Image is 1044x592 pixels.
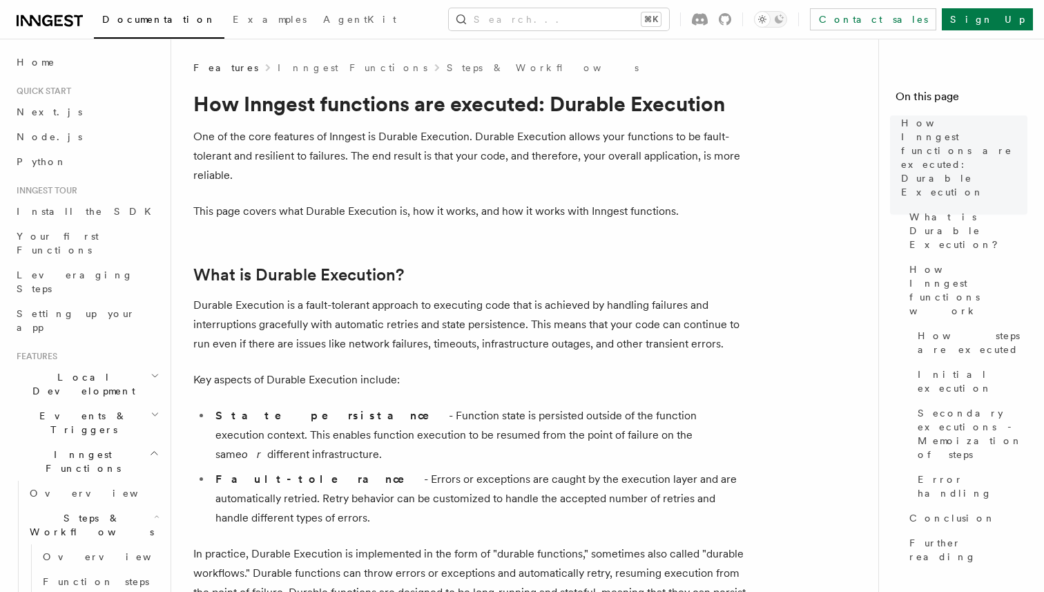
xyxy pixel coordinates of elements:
[11,99,162,124] a: Next.js
[918,472,1027,500] span: Error handling
[323,14,396,25] span: AgentKit
[17,131,82,142] span: Node.js
[942,8,1033,30] a: Sign Up
[901,116,1027,199] span: How Inngest functions are executed: Durable Execution
[904,531,1027,569] a: Further reading
[193,91,746,116] h1: How Inngest functions are executed: Durable Execution
[17,156,67,167] span: Python
[909,262,1027,318] span: How Inngest functions work
[94,4,224,39] a: Documentation
[909,210,1027,251] span: What is Durable Execution?
[193,61,258,75] span: Features
[904,204,1027,257] a: What is Durable Execution?
[315,4,405,37] a: AgentKit
[11,224,162,262] a: Your first Functions
[641,12,661,26] kbd: ⌘K
[193,127,746,185] p: One of the core features of Inngest is Durable Execution. Durable Execution allows your functions...
[918,406,1027,461] span: Secondary executions - Memoization of steps
[17,55,55,69] span: Home
[447,61,639,75] a: Steps & Workflows
[11,149,162,174] a: Python
[242,448,267,461] em: or
[233,14,307,25] span: Examples
[909,536,1027,564] span: Further reading
[24,481,162,506] a: Overview
[193,370,746,390] p: Key aspects of Durable Execution include:
[11,185,77,196] span: Inngest tour
[11,199,162,224] a: Install the SDK
[37,544,162,569] a: Overview
[918,367,1027,395] span: Initial execution
[215,472,424,486] strong: Fault-tolerance
[896,88,1027,111] h4: On this page
[11,409,151,437] span: Events & Triggers
[193,265,404,285] a: What is Durable Execution?
[102,14,216,25] span: Documentation
[918,329,1027,356] span: How steps are executed
[11,365,162,403] button: Local Development
[909,511,996,525] span: Conclusion
[30,488,172,499] span: Overview
[17,106,82,117] span: Next.js
[17,269,133,294] span: Leveraging Steps
[24,511,154,539] span: Steps & Workflows
[912,401,1027,467] a: Secondary executions - Memoization of steps
[11,50,162,75] a: Home
[224,4,315,37] a: Examples
[43,551,185,562] span: Overview
[11,86,71,97] span: Quick start
[11,403,162,442] button: Events & Triggers
[11,442,162,481] button: Inngest Functions
[17,206,159,217] span: Install the SDK
[278,61,427,75] a: Inngest Functions
[43,576,149,587] span: Function steps
[193,296,746,354] p: Durable Execution is a fault-tolerant approach to executing code that is achieved by handling fai...
[11,448,149,475] span: Inngest Functions
[810,8,936,30] a: Contact sales
[215,409,449,422] strong: State persistance
[904,257,1027,323] a: How Inngest functions work
[17,231,99,256] span: Your first Functions
[211,406,746,464] li: - Function state is persisted outside of the function execution context. This enables function ex...
[11,301,162,340] a: Setting up your app
[193,202,746,221] p: This page covers what Durable Execution is, how it works, and how it works with Inngest functions.
[449,8,669,30] button: Search...⌘K
[11,262,162,301] a: Leveraging Steps
[11,351,57,362] span: Features
[904,506,1027,531] a: Conclusion
[912,362,1027,401] a: Initial execution
[11,370,151,398] span: Local Development
[211,470,746,528] li: - Errors or exceptions are caught by the execution layer and are automatically retried. Retry beh...
[17,308,135,333] span: Setting up your app
[24,506,162,544] button: Steps & Workflows
[11,124,162,149] a: Node.js
[912,323,1027,362] a: How steps are executed
[754,11,787,28] button: Toggle dark mode
[896,111,1027,204] a: How Inngest functions are executed: Durable Execution
[912,467,1027,506] a: Error handling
